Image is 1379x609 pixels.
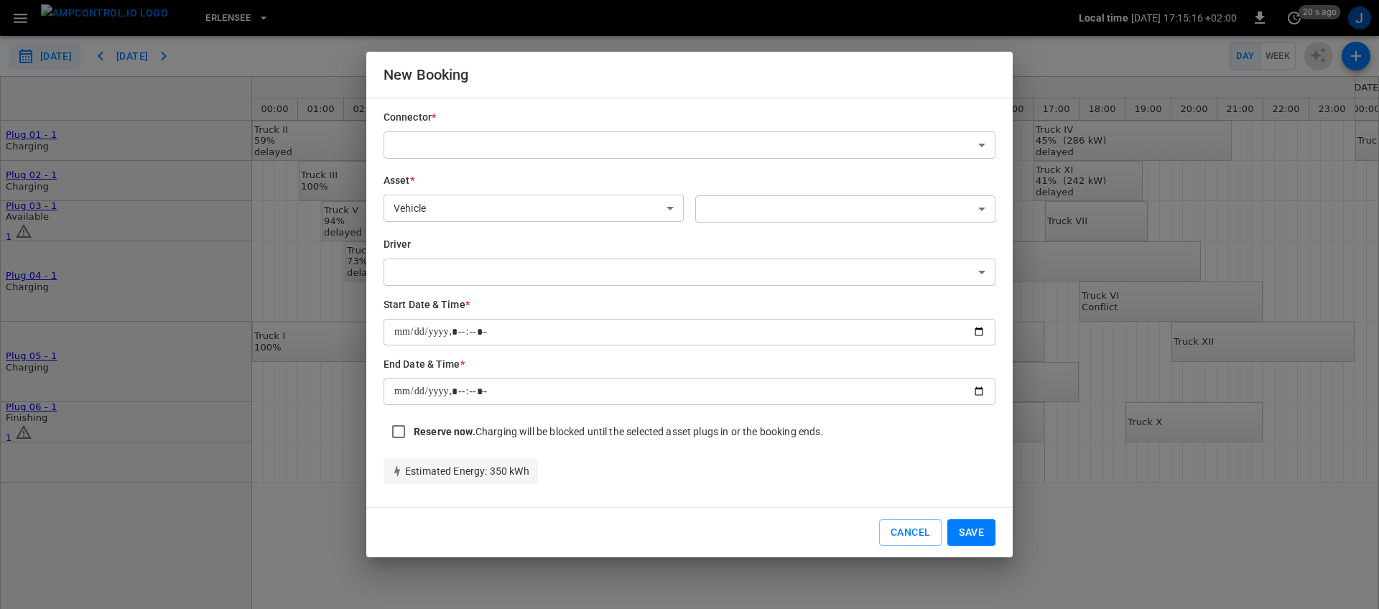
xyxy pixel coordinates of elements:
h6: Start Date & Time [384,297,995,313]
div: Charging will be blocked until the selected asset plugs in or the booking ends. [414,424,824,439]
h2: New Booking [366,52,1013,98]
h6: Connector [384,110,995,126]
strong: Reserve now. [414,426,475,437]
button: Cancel [879,519,942,546]
p: Estimated Energy : 350 kWh [392,464,529,478]
h6: End Date & Time [384,357,995,373]
button: Save [947,519,995,546]
h6: Asset [384,173,684,189]
div: Vehicle [384,195,684,222]
h6: Driver [384,237,995,253]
